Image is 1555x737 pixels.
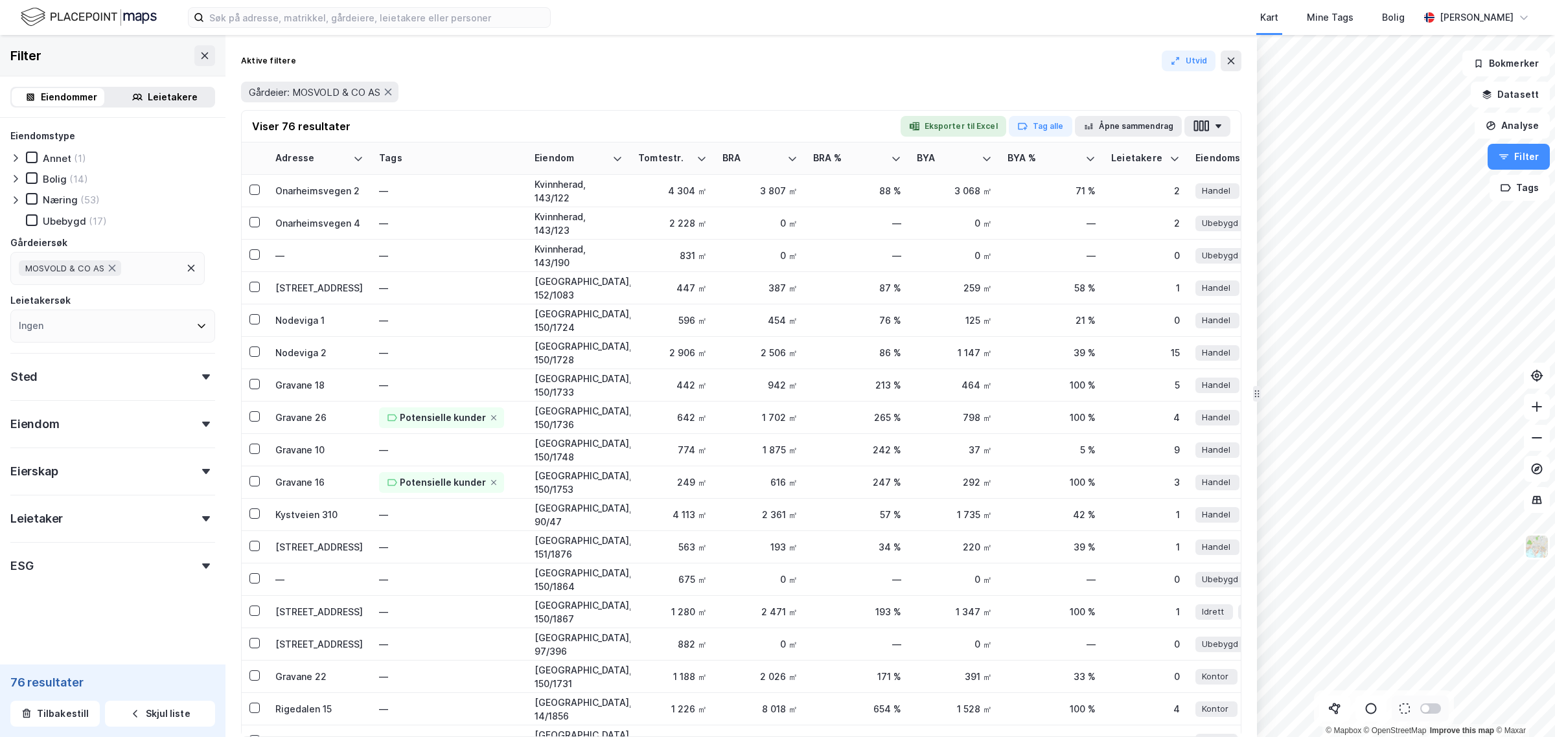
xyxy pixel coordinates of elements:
div: [GEOGRAPHIC_DATA], 97/396 [535,631,623,658]
div: 387 ㎡ [722,281,798,295]
div: 1 [1111,605,1180,618]
button: Skjul liste [105,701,215,727]
a: Improve this map [1430,726,1494,735]
div: Ubebygd [43,215,86,227]
div: [GEOGRAPHIC_DATA], 150/1867 [535,598,623,626]
div: 76 resultater [10,675,215,690]
div: 3 [1111,475,1180,489]
div: 391 ㎡ [917,670,992,683]
div: 0 ㎡ [917,573,992,586]
div: — [379,343,519,363]
div: 15 [1111,346,1180,359]
div: 100 % [1008,411,1096,424]
div: BYA [917,152,976,164]
div: Kart [1260,10,1278,25]
span: Handel [1202,281,1230,295]
div: 1 528 ㎡ [917,702,992,716]
div: — [275,249,363,262]
div: 34 % [813,540,901,554]
div: 464 ㎡ [917,378,992,392]
div: BYA % [1008,152,1080,164]
div: [GEOGRAPHIC_DATA], 90/47 [535,501,623,528]
div: Eiendommer [41,89,97,105]
div: [GEOGRAPHIC_DATA], 150/1731 [535,663,623,690]
span: Kontor [1202,702,1228,716]
div: 0 [1111,670,1180,683]
div: 39 % [1008,346,1096,359]
div: 2 471 ㎡ [722,605,798,618]
div: 57 % [813,508,901,521]
img: Z [1525,534,1549,559]
div: 831 ㎡ [638,249,707,262]
div: 2 906 ㎡ [638,346,707,359]
div: 259 ㎡ [917,281,992,295]
div: — [379,181,519,201]
span: MOSVOLD & CO AS [25,263,104,273]
div: Kvinnherad, 143/122 [535,177,623,205]
span: Idrett [1202,605,1224,618]
div: Eiendomstype [10,128,75,144]
div: — [379,213,519,234]
div: Ingen [19,318,43,334]
div: 0 ㎡ [917,637,992,651]
div: 5 [1111,378,1180,392]
div: 0 ㎡ [917,249,992,262]
div: [GEOGRAPHIC_DATA], 150/1728 [535,339,623,367]
button: Analyse [1475,113,1550,139]
div: 0 [1111,573,1180,586]
div: 220 ㎡ [917,540,992,554]
div: Nodeviga 1 [275,313,363,327]
div: Onarheimsvegen 4 [275,216,363,230]
div: 4 304 ㎡ [638,184,707,198]
div: [STREET_ADDRESS] [275,540,363,554]
div: 193 % [813,605,901,618]
div: — [379,375,519,396]
div: Bolig [43,173,67,185]
div: 88 % [813,184,901,198]
div: 125 ㎡ [917,313,992,327]
div: 1 226 ㎡ [638,702,707,716]
div: 242 % [813,443,901,457]
div: [PERSON_NAME] [1440,10,1514,25]
div: Leietakere [148,89,198,105]
div: — [379,537,519,558]
div: ESG [10,558,33,574]
div: 213 % [813,378,901,392]
div: 0 ㎡ [722,637,798,651]
div: Kvinnherad, 143/190 [535,242,623,269]
span: Ubebygd [1202,637,1238,651]
div: Aktive filtere [241,56,296,66]
div: 292 ㎡ [917,475,992,489]
div: [STREET_ADDRESS] [275,605,363,618]
div: — [813,249,901,262]
a: OpenStreetMap [1364,726,1427,735]
div: [STREET_ADDRESS] [275,637,363,651]
div: — [813,216,901,230]
span: Handel [1202,184,1230,198]
div: [GEOGRAPHIC_DATA], 14/1856 [535,696,623,723]
div: 563 ㎡ [638,540,707,554]
span: Handel [1202,411,1230,424]
div: 100 % [1008,475,1096,489]
div: (17) [89,215,107,227]
input: Søk på adresse, matrikkel, gårdeiere, leietakere eller personer [204,8,550,27]
div: 9 [1111,443,1180,457]
div: 39 % [1008,540,1096,554]
div: Tomtestr. [638,152,691,164]
div: [GEOGRAPHIC_DATA], 152/1083 [535,275,623,302]
div: 58 % [1008,281,1096,295]
div: 0 ㎡ [917,216,992,230]
div: Kvinnherad, 143/123 [535,210,623,237]
div: 100 % [1008,605,1096,618]
div: 654 % [813,702,901,716]
div: BRA [722,152,782,164]
span: Handel [1202,540,1230,554]
div: 882 ㎡ [638,637,707,651]
button: Filter [1488,144,1550,170]
div: Potensielle kunder [400,475,486,490]
div: [GEOGRAPHIC_DATA], 150/1736 [535,404,623,431]
div: [GEOGRAPHIC_DATA], 150/1733 [535,372,623,399]
div: Gårdeiersøk [10,235,67,251]
div: Gravane 18 [275,378,363,392]
span: Ubebygd [1202,249,1238,262]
